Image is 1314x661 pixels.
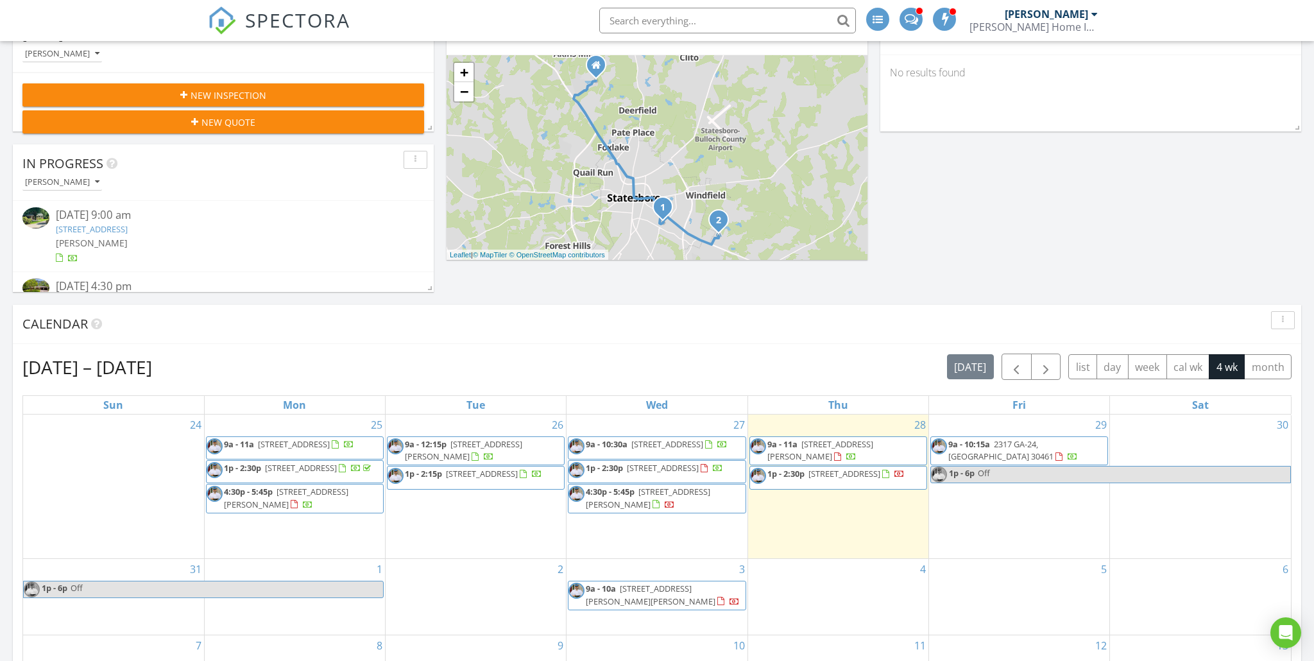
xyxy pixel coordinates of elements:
img: 80205a9b59bb4fa78c826a8de8131571.jpeg [24,581,40,597]
a: 1p - 2:30p [STREET_ADDRESS] [767,468,905,479]
td: Go to August 30, 2025 [1110,415,1291,559]
button: 4 wk [1209,354,1245,379]
a: SPECTORA [208,17,350,44]
button: cal wk [1166,354,1210,379]
img: 80205a9b59bb4fa78c826a8de8131571.jpeg [931,438,947,454]
div: Open Intercom Messenger [1270,617,1301,648]
div: 103 Cherry St, Statesboro, GA 30461 [719,219,726,227]
span: [STREET_ADDRESS] [258,438,330,450]
a: 9a - 10:30a [STREET_ADDRESS] [568,436,746,459]
img: 9351740%2Fcover_photos%2FzDi1F6BRmZYiTaoPiHmX%2Fsmall.jpg [22,279,49,297]
button: list [1068,354,1097,379]
a: [DATE] 4:30 pm [STREET_ADDRESS][PERSON_NAME] [PERSON_NAME] [22,279,424,336]
img: 80205a9b59bb4fa78c826a8de8131571.jpeg [388,438,404,454]
img: 80205a9b59bb4fa78c826a8de8131571.jpeg [568,462,584,478]
a: © MapTiler [473,251,508,259]
span: 9a - 12:15p [405,438,447,450]
button: New Quote [22,110,424,133]
span: [STREET_ADDRESS][PERSON_NAME] [586,486,710,510]
a: Go to September 7, 2025 [193,635,204,656]
span: 1p - 6p [948,467,975,483]
button: Next [1031,354,1061,380]
span: [STREET_ADDRESS][PERSON_NAME] [224,486,348,510]
a: 4:30p - 5:45p [STREET_ADDRESS][PERSON_NAME] [224,486,348,510]
div: [PERSON_NAME] [1005,8,1088,21]
a: Go to September 8, 2025 [374,635,385,656]
td: Go to September 3, 2025 [567,559,747,635]
span: 1p - 2:30p [586,462,623,474]
a: 1p - 2:30p [STREET_ADDRESS] [586,462,723,474]
a: 9a - 10a [STREET_ADDRESS][PERSON_NAME][PERSON_NAME] [586,583,740,606]
span: 9a - 10:30a [586,438,627,450]
a: Go to September 5, 2025 [1098,559,1109,579]
div: [PERSON_NAME] [25,49,99,58]
td: Go to September 4, 2025 [747,559,928,635]
img: 80205a9b59bb4fa78c826a8de8131571.jpeg [207,462,223,478]
a: Sunday [101,396,126,414]
span: 9a - 11a [224,438,254,450]
img: 80205a9b59bb4fa78c826a8de8131571.jpeg [750,438,766,454]
a: 1p - 2:30p [STREET_ADDRESS] [568,460,746,483]
a: 9a - 12:15p [STREET_ADDRESS][PERSON_NAME] [405,438,522,462]
span: 9a - 11a [767,438,798,450]
a: 9a - 11a [STREET_ADDRESS][PERSON_NAME] [749,436,927,465]
a: 4:30p - 5:45p [STREET_ADDRESS][PERSON_NAME] [206,484,384,513]
span: Off [71,582,83,594]
button: [PERSON_NAME] [22,46,102,63]
button: [DATE] [947,354,994,379]
div: | [447,250,608,261]
img: 80205a9b59bb4fa78c826a8de8131571.jpeg [207,438,223,454]
span: Off [978,467,990,479]
span: 9a - 10a [586,583,616,594]
span: [STREET_ADDRESS][PERSON_NAME][PERSON_NAME] [586,583,715,606]
a: [STREET_ADDRESS] [56,223,128,235]
button: [PERSON_NAME] [22,174,102,191]
img: The Best Home Inspection Software - Spectora [208,6,236,35]
button: day [1096,354,1129,379]
img: 80205a9b59bb4fa78c826a8de8131571.jpeg [388,468,404,484]
span: In Progress [22,155,103,172]
a: 9a - 11a [STREET_ADDRESS][PERSON_NAME] [767,438,873,462]
span: New Inspection [191,89,266,102]
a: 9a - 10a [STREET_ADDRESS][PERSON_NAME][PERSON_NAME] [568,581,746,610]
span: [STREET_ADDRESS] [446,468,518,479]
img: 80205a9b59bb4fa78c826a8de8131571.jpeg [568,583,584,599]
input: Search everything... [599,8,856,33]
a: Go to August 24, 2025 [187,415,204,435]
a: 9a - 11a [STREET_ADDRESS] [206,436,384,459]
img: 80205a9b59bb4fa78c826a8de8131571.jpeg [568,438,584,454]
div: 838 Woods Hole Circle , Statesboro GA 30458 [596,65,604,73]
span: [STREET_ADDRESS] [631,438,703,450]
a: Go to September 12, 2025 [1093,635,1109,656]
a: Go to August 29, 2025 [1093,415,1109,435]
a: Go to September 2, 2025 [555,559,566,579]
img: 80205a9b59bb4fa78c826a8de8131571.jpeg [931,467,947,483]
span: [STREET_ADDRESS] [265,462,337,474]
span: 1p - 2:30p [224,462,261,474]
a: Go to September 11, 2025 [912,635,928,656]
a: Thursday [826,396,851,414]
a: Go to August 30, 2025 [1274,415,1291,435]
a: Go to September 1, 2025 [374,559,385,579]
td: Go to September 2, 2025 [386,559,567,635]
i: 2 [716,216,721,225]
a: 1p - 2:30p [STREET_ADDRESS] [749,466,927,489]
button: month [1244,354,1292,379]
a: 1p - 2:30p [STREET_ADDRESS] [224,462,373,474]
a: Go to August 31, 2025 [187,559,204,579]
a: Go to August 28, 2025 [912,415,928,435]
a: © OpenStreetMap contributors [509,251,605,259]
span: [STREET_ADDRESS] [627,462,699,474]
button: week [1128,354,1167,379]
i: 1 [660,203,665,212]
a: Go to August 27, 2025 [731,415,747,435]
span: [STREET_ADDRESS][PERSON_NAME] [767,438,873,462]
a: 1p - 2:15p [STREET_ADDRESS] [387,466,565,489]
td: Go to August 27, 2025 [567,415,747,559]
a: Go to September 10, 2025 [731,635,747,656]
div: 114 Simmons Rd, Statesboro, GA 30458 [663,207,670,214]
span: 2317 GA-24, [GEOGRAPHIC_DATA] 30461 [948,438,1054,462]
a: Monday [280,396,309,414]
a: Zoom in [454,63,474,82]
a: Go to August 25, 2025 [368,415,385,435]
